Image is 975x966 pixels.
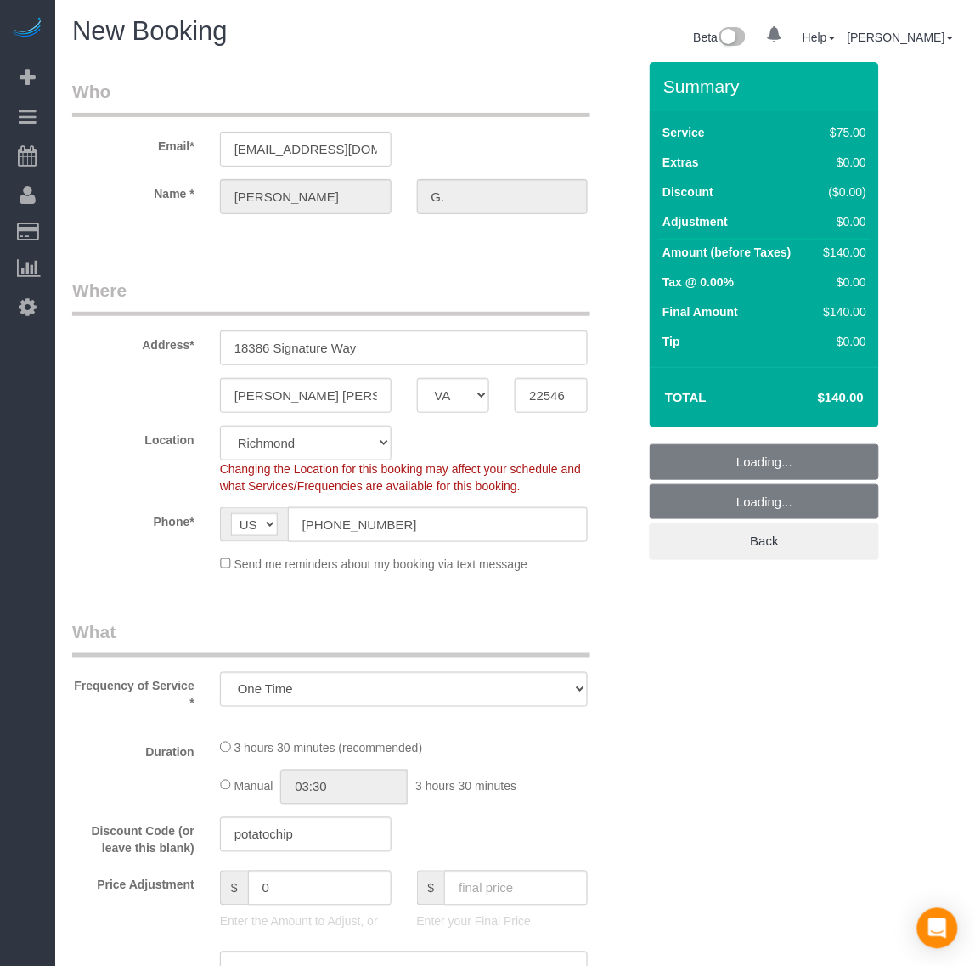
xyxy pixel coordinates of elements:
label: Phone* [59,507,207,530]
div: $0.00 [817,154,866,171]
a: [PERSON_NAME] [848,31,954,44]
label: Final Amount [662,303,738,320]
div: ($0.00) [817,184,866,201]
label: Service [662,124,705,141]
label: Address* [59,330,207,353]
label: Frequency of Service * [59,672,207,712]
span: Manual [234,779,273,793]
span: Changing the Location for this booking may affect your schedule and what Services/Frequencies are... [220,462,581,493]
span: $ [220,871,248,906]
input: Last Name* [417,179,589,214]
label: Name * [59,179,207,202]
input: Zip Code* [515,378,588,413]
div: $0.00 [817,274,866,291]
label: Tax @ 0.00% [662,274,734,291]
img: New interface [718,27,746,49]
label: Location [59,426,207,449]
input: Phone* [288,507,589,542]
span: 3 hours 30 minutes (recommended) [234,742,423,755]
span: $ [417,871,445,906]
label: Email* [59,132,207,155]
div: $75.00 [817,124,866,141]
span: New Booking [72,16,228,46]
label: Extras [662,154,699,171]
h4: $140.00 [767,391,864,405]
img: Automaid Logo [10,17,44,41]
input: First Name* [220,179,392,214]
legend: Where [72,278,590,316]
div: $0.00 [817,213,866,230]
label: Discount [662,184,713,201]
a: Help [803,31,836,44]
label: Discount Code (or leave this blank) [59,817,207,857]
input: City* [220,378,392,413]
p: Enter the Amount to Adjust, or [220,913,392,930]
label: Price Adjustment [59,871,207,894]
legend: Who [72,79,590,117]
input: Email* [220,132,392,167]
a: Back [650,523,879,559]
label: Adjustment [662,213,728,230]
label: Tip [662,333,680,350]
div: $0.00 [817,333,866,350]
legend: What [72,619,590,658]
input: final price [444,871,588,906]
a: Beta [694,31,747,44]
label: Duration [59,738,207,761]
div: Open Intercom Messenger [917,908,958,949]
div: $140.00 [817,303,866,320]
h3: Summary [663,76,871,96]
p: Enter your Final Price [417,913,589,930]
span: Send me reminders about my booking via text message [234,557,528,571]
span: 3 hours 30 minutes [415,779,516,793]
label: Amount (before Taxes) [662,244,791,261]
strong: Total [665,390,707,404]
div: $140.00 [817,244,866,261]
